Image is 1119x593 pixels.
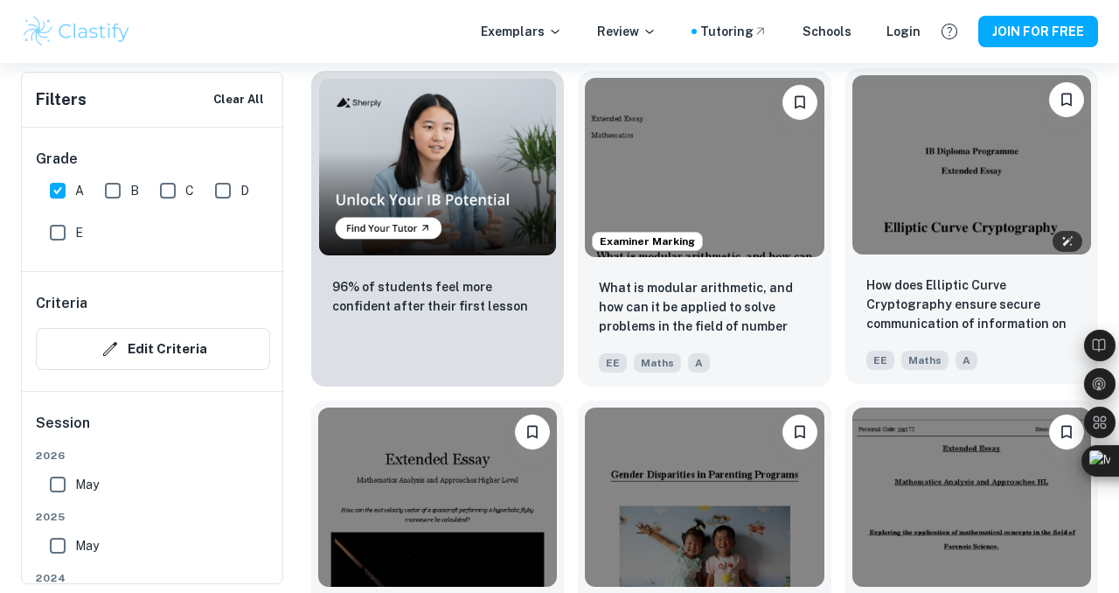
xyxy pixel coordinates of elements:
img: Maths EE example thumbnail: To what extent do Trigonometry, Elliptic [852,408,1091,587]
span: A [956,351,977,370]
button: Please log in to bookmark exemplars [1049,82,1084,117]
button: Clear All [209,87,268,113]
span: Maths [634,353,681,373]
a: Examiner MarkingPlease log in to bookmark exemplarsWhat is modular arithmetic, and how can it be ... [578,71,831,387]
img: Maths EE example thumbnail: How can the exit velocity vector of a sp [318,408,557,587]
span: May [75,536,99,555]
a: Login [886,22,921,41]
a: Please log in to bookmark exemplarsHow does Elliptic Curve Cryptography ensure secure communicati... [845,71,1098,387]
img: Maths EE example thumbnail: To what extent, statistically, are the c [585,408,824,587]
button: Please log in to bookmark exemplars [782,415,817,450]
span: Maths [901,351,949,370]
span: A [688,353,710,373]
span: May [75,475,99,494]
span: C [185,181,194,200]
span: D [240,181,249,200]
span: B [130,181,139,200]
button: Edit Criteria [36,328,270,370]
p: What is modular arithmetic, and how can it be applied to solve problems in the field of number th... [599,278,810,338]
span: 2025 [36,509,270,525]
img: Maths EE example thumbnail: How does Elliptic Curve Cryptography ens [852,75,1091,255]
span: 2024 [36,570,270,586]
button: Help and Feedback [935,17,964,46]
a: Schools [803,22,851,41]
img: Thumbnail [318,78,557,256]
span: E [75,223,83,242]
p: How does Elliptic Curve Cryptography ensure secure communication of information on the internet? [866,276,1077,335]
a: Thumbnail96% of students feel more confident after their first lesson [311,71,564,387]
button: Please log in to bookmark exemplars [515,415,550,450]
h6: Filters [36,87,87,112]
button: Please log in to bookmark exemplars [1049,415,1084,450]
h6: Criteria [36,293,87,314]
span: A [75,181,84,200]
span: EE [599,353,627,373]
p: 96% of students feel more confident after their first lesson [332,277,543,316]
button: Please log in to bookmark exemplars [782,85,817,120]
button: JOIN FOR FREE [978,16,1098,47]
a: Tutoring [700,22,768,41]
span: Examiner Marking [593,234,702,249]
img: Clastify logo [21,14,132,49]
h6: Session [36,413,270,448]
p: Review [597,22,657,41]
span: EE [866,351,894,370]
span: 2026 [36,448,270,464]
h6: Grade [36,149,270,170]
p: Exemplars [481,22,562,41]
img: Maths EE example thumbnail: What is modular arithmetic, and how can [585,78,824,257]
